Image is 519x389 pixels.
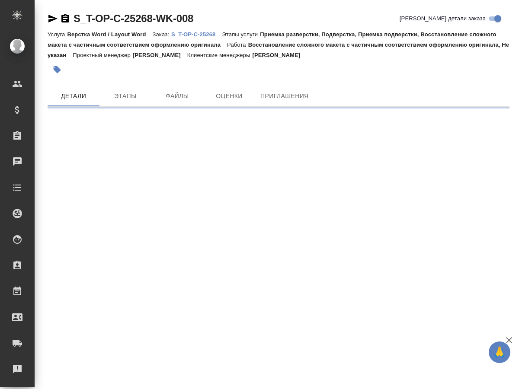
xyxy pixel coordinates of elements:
[171,30,222,38] a: S_T-OP-C-25268
[74,13,193,24] a: S_T-OP-C-25268-WK-008
[48,31,497,48] p: Приемка разверстки, Подверстка, Приемка подверстки, Восстановление сложного макета с частичным со...
[60,13,70,24] button: Скопировать ссылку
[53,91,94,102] span: Детали
[252,52,307,58] p: [PERSON_NAME]
[48,41,509,58] p: Восстановление сложного макета с частичным соответствием оформлению оригинала, Не указан
[48,60,67,79] button: Добавить тэг
[67,31,152,38] p: Верстка Word / Layout Word
[105,91,146,102] span: Этапы
[48,31,67,38] p: Услуга
[208,91,250,102] span: Оценки
[227,41,248,48] p: Работа
[157,91,198,102] span: Файлы
[133,52,187,58] p: [PERSON_NAME]
[187,52,253,58] p: Клиентские менеджеры
[153,31,171,38] p: Заказ:
[400,14,486,23] span: [PERSON_NAME] детали заказа
[48,13,58,24] button: Скопировать ссылку для ЯМессенджера
[492,343,507,361] span: 🙏
[260,91,309,102] span: Приглашения
[171,31,222,38] p: S_T-OP-C-25268
[489,341,510,363] button: 🙏
[73,52,132,58] p: Проектный менеджер
[222,31,260,38] p: Этапы услуги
